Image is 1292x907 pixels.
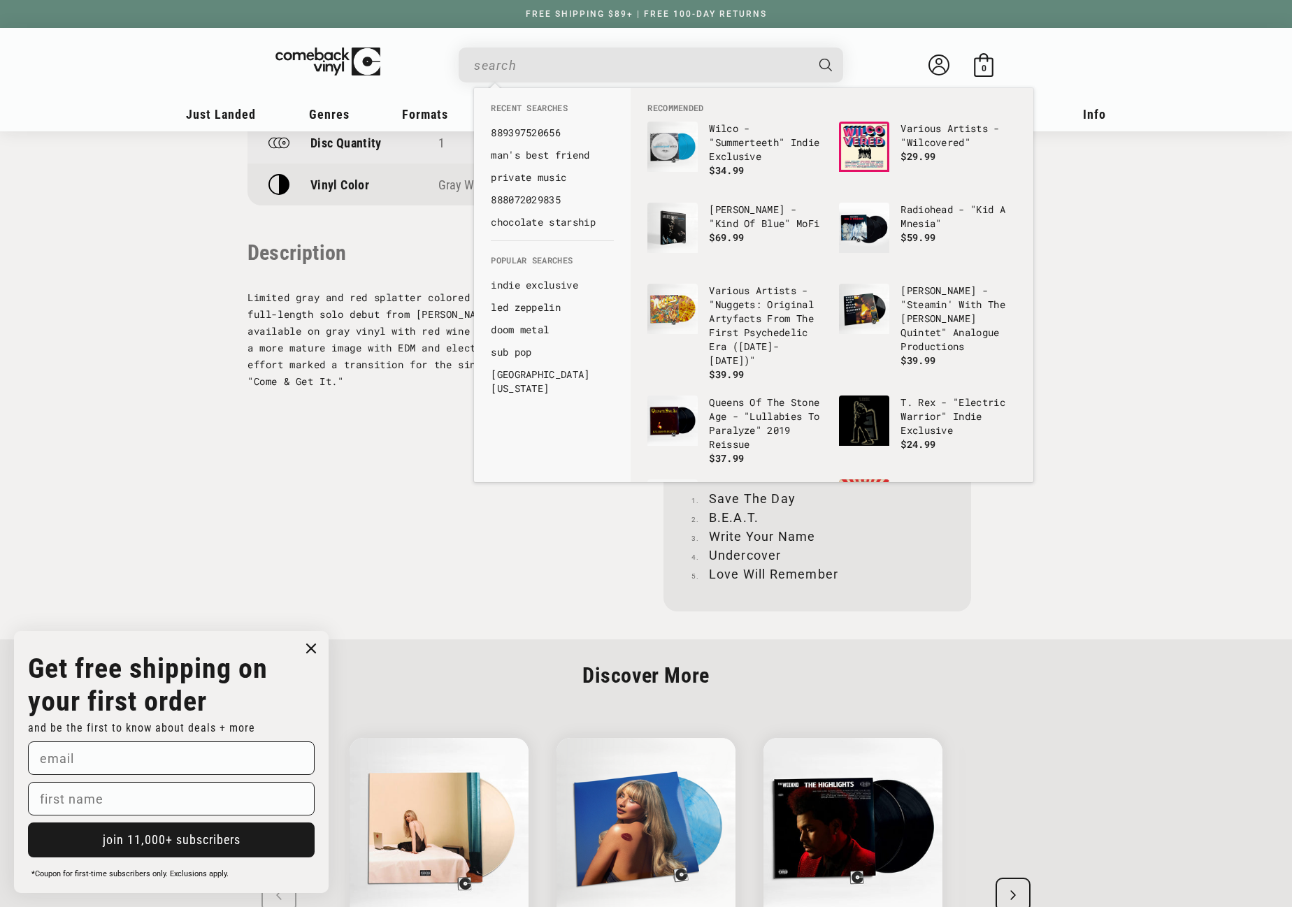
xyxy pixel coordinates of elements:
a: Radiohead - "Kid A Mnesia" Radiohead - "Kid A Mnesia" $59.99 [839,203,1017,270]
strong: Get free shipping on your first order [28,652,268,718]
span: Formats [402,107,448,122]
img: Radiohead - "Kid A Mnesia" [839,203,889,253]
span: Info [1083,107,1106,122]
input: When autocomplete results are available use up and down arrows to review and enter to select [474,51,805,80]
div: Search [459,48,843,82]
p: [PERSON_NAME] - "Steamin' With The [PERSON_NAME] Quintet" Analogue Productions [900,284,1017,354]
span: 0 [982,63,986,73]
li: Undercover [691,546,943,565]
a: Various Artists - "Wilcovered" Various Artists - "Wilcovered" $29.99 [839,122,1017,189]
li: default_suggestions: led zeppelin [484,296,621,319]
span: Gray With Red Wine Hue Splatter [438,177,603,192]
a: 888072029835 [491,193,614,207]
li: B.E.A.T. [691,508,943,527]
p: [PERSON_NAME] - "Kind Of Blue" MoFi [709,203,825,231]
li: default_products: Various Artists - "Nuggets: Original Artyfacts From The First Psychedelic Era (... [640,277,832,389]
li: recent_searches: man's best friend [484,144,621,166]
span: $37.99 [709,451,744,465]
button: join 11,000+ subscribers [28,822,315,857]
li: default_products: Radiohead - "Kid A Mnesia" [832,196,1024,277]
li: default_products: Miles Davis - "Steamin' With The Miles Davis Quintet" Analogue Productions [832,277,1024,375]
a: Queens Of The Stone Age - "Lullabies To Paralyze" 2019 Reissue Queens Of The Stone Age - "Lullabi... [647,396,825,465]
a: led zeppelin [491,300,614,314]
li: Save The Day [691,489,943,508]
li: default_suggestions: indie exclusive [484,274,621,296]
div: Recommended [631,88,1033,482]
a: 889397520656 [491,126,614,140]
span: and be the first to know about deals + more [28,721,255,734]
p: Various Artists - "Nuggets: Original Artyfacts From The First Psychedelic Era ([DATE]-[DATE])" [709,284,825,368]
span: 1 [438,136,445,150]
input: first name [28,782,315,815]
li: recent_searches: chocolate starship [484,211,621,233]
li: Recommended [640,102,1024,115]
li: default_suggestions: sub pop [484,341,621,363]
li: default_products: T. Rex - "Electric Warrior" Indie Exclusive [832,389,1024,470]
span: $24.99 [900,437,935,451]
span: *Coupon for first-time subscribers only. Exclusions apply. [31,869,229,878]
div: Recent Searches [474,88,631,240]
p: T. Rex - "Electric Warrior" Indie Exclusive [900,396,1017,437]
a: man's best friend [491,148,614,162]
li: default_suggestions: doom metal [484,319,621,341]
span: $59.99 [900,231,935,244]
a: private music [491,170,614,184]
p: Wilco - "Summerteeth" Indie Exclusive [709,122,825,164]
span: Genres [309,107,350,122]
a: Miles Davis - "Kind Of Blue" MoFi [PERSON_NAME] - "Kind Of Blue" MoFi $69.99 [647,203,825,270]
li: default_products: Miles Davis - "Kind Of Blue" MoFi [640,196,832,277]
span: Limited gray and red splatter colored vinyl LP pressing. The full-length solo debut from [PERSON_... [247,291,620,388]
p: Queens Of The Stone Age - "Lullabies To Paralyze" 2019 Reissue [709,396,825,451]
img: Miles Davis - "Kind Of Blue" MoFi [647,203,698,253]
a: Incubus - "Light Grenades" Regular Incubus - "Light Grenades" Regular [839,479,1017,546]
img: Miles Davis - "Steamin' With The Miles Davis Quintet" Analogue Productions [839,284,889,334]
p: Incubus - "Light Grenades" Regular [900,479,1017,507]
a: The Beatles - "1" The Beatles - "1" [647,479,825,546]
p: Vinyl Color [310,177,369,192]
a: Wilco - "Summerteeth" Indie Exclusive Wilco - "Summerteeth" Indie Exclusive $34.99 [647,122,825,189]
li: default_products: Incubus - "Light Grenades" Regular [832,472,1024,553]
li: default_products: Queens Of The Stone Age - "Lullabies To Paralyze" 2019 Reissue [640,389,832,472]
li: default_suggestions: hotel california [484,363,621,400]
li: default_products: Various Artists - "Wilcovered" [832,115,1024,196]
img: Incubus - "Light Grenades" Regular [839,479,889,530]
span: $34.99 [709,164,744,177]
a: doom metal [491,323,614,337]
a: [GEOGRAPHIC_DATA][US_STATE] [491,368,614,396]
li: recent_searches: private music [484,166,621,189]
span: $69.99 [709,231,744,244]
img: Various Artists - "Nuggets: Original Artyfacts From The First Psychedelic Era (1965-1968)" [647,284,698,334]
span: $39.99 [900,354,935,367]
li: recent_searches: 889397520656 [484,122,621,144]
a: indie exclusive [491,278,614,292]
img: Wilco - "Summerteeth" Indie Exclusive [647,122,698,172]
span: $39.99 [709,368,744,381]
img: The Beatles - "1" [647,479,698,530]
div: Popular Searches [474,240,631,407]
li: Love Will Remember [691,565,943,583]
a: Various Artists - "Nuggets: Original Artyfacts From The First Psychedelic Era (1965-1968)" Variou... [647,284,825,382]
a: T. Rex - "Electric Warrior" Indie Exclusive T. Rex - "Electric Warrior" Indie Exclusive $24.99 [839,396,1017,463]
img: Queens Of The Stone Age - "Lullabies To Paralyze" 2019 Reissue [647,396,698,446]
span: Just Landed [186,107,256,122]
li: default_products: Wilco - "Summerteeth" Indie Exclusive [640,115,832,196]
p: Description [247,240,629,265]
li: recent_searches: 888072029835 [484,189,621,211]
p: Radiohead - "Kid A Mnesia" [900,203,1017,231]
a: FREE SHIPPING $89+ | FREE 100-DAY RETURNS [512,9,781,19]
p: The Beatles - "1" [709,479,825,493]
img: T. Rex - "Electric Warrior" Indie Exclusive [839,396,889,446]
input: email [28,741,315,775]
li: Write Your Name [691,527,943,546]
a: Miles Davis - "Steamin' With The Miles Davis Quintet" Analogue Productions [PERSON_NAME] - "Steam... [839,284,1017,368]
li: default_products: The Beatles - "1" [640,472,832,553]
button: Search [807,48,845,82]
span: $29.99 [900,150,935,163]
img: Various Artists - "Wilcovered" [839,122,889,172]
button: Close dialog [301,638,322,659]
p: Various Artists - "Wilcovered" [900,122,1017,150]
p: Disc Quantity [310,136,382,150]
a: sub pop [491,345,614,359]
a: chocolate starship [491,215,614,229]
li: Popular Searches [484,254,621,274]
